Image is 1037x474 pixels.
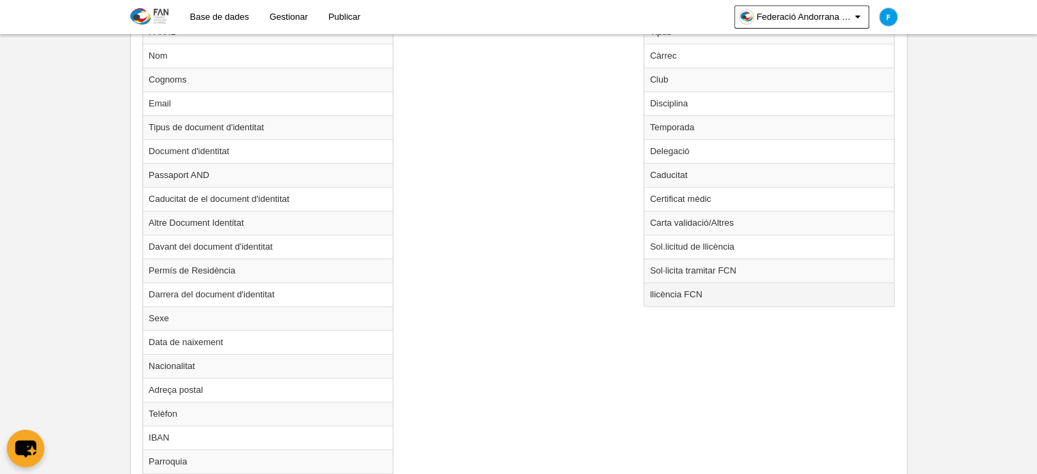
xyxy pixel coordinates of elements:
td: Càrrec [644,44,894,68]
button: chat-button [7,430,44,467]
td: Sexe [143,306,393,330]
td: Document d'identitat [143,139,393,163]
td: Parroquia [143,449,393,473]
td: Carta validació/Altres [644,211,894,235]
td: Temporada [644,115,894,139]
td: Davant del document d'identitat [143,235,393,258]
td: Sol·licita tramitar FCN [644,258,894,282]
td: Nacionalitat [143,354,393,378]
td: Permís de Residència [143,258,393,282]
td: Certificat mèdic [644,187,894,211]
img: Federació Andorrana de Natació [130,8,168,25]
td: Delegació [644,139,894,163]
td: Passaport AND [143,163,393,187]
td: Caducitat [644,163,894,187]
a: Federació Andorrana de Natació [734,5,869,29]
span: Federació Andorrana de Natació [757,10,852,24]
td: Caducitat de el document d'identitat [143,187,393,211]
td: Nom [143,44,393,68]
td: IBAN [143,426,393,449]
td: Darrera del document d'identitat [143,282,393,306]
img: c2l6ZT0zMHgzMCZmcz05JnRleHQ9RiZiZz0wMzliZTU%3D.png [880,8,897,26]
td: Altre Document Identitat [143,211,393,235]
td: Data de naixement [143,330,393,354]
td: llicència FCN [644,282,894,306]
td: Tipus de document d'identitat [143,115,393,139]
td: Telèfon [143,402,393,426]
td: Cognoms [143,68,393,91]
td: Disciplina [644,91,894,115]
img: Oajym0CUoKnW.30x30.jpg [740,10,753,24]
td: Sol.licitud de llicència [644,235,894,258]
td: Email [143,91,393,115]
td: Club [644,68,894,91]
td: Adreça postal [143,378,393,402]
